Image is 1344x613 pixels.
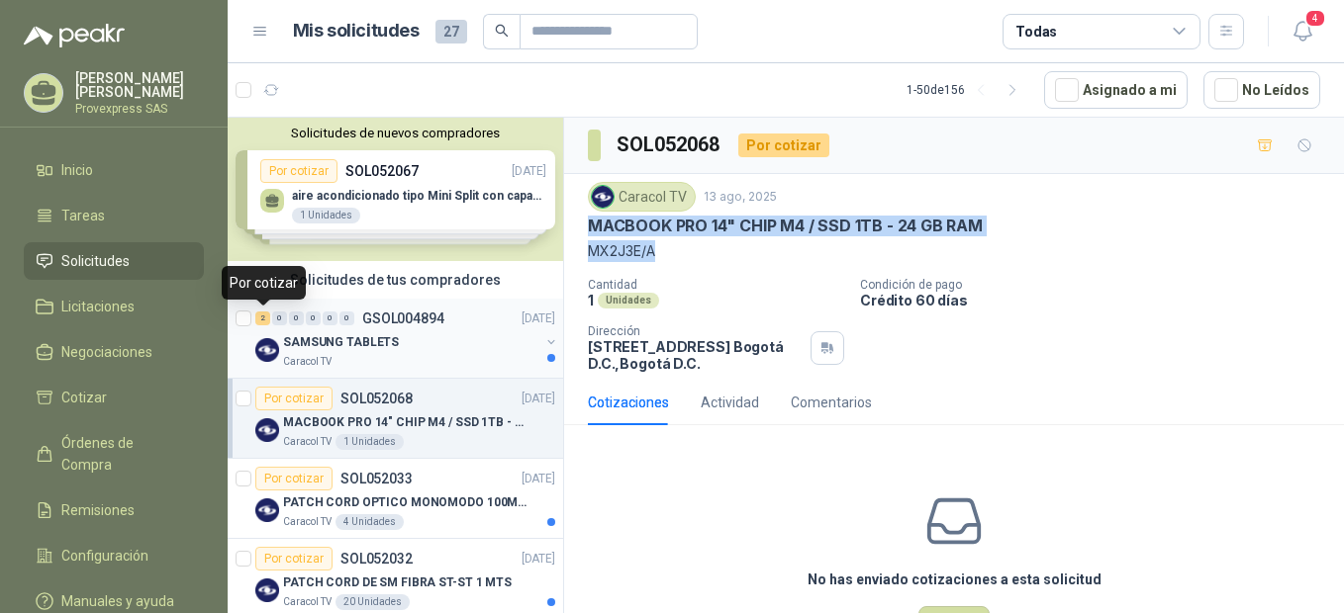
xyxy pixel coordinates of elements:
[1015,21,1057,43] div: Todas
[283,514,332,530] p: Caracol TV
[255,311,270,325] div: 2
[255,387,333,410] div: Por cotizar
[306,311,321,325] div: 0
[1285,14,1320,49] button: 4
[435,20,467,44] span: 27
[588,292,594,308] p: 1
[588,216,983,236] p: MACBOOK PRO 14" CHIP M4 / SSD 1TB - 24 GB RAM
[588,182,696,212] div: Caracol TV
[24,288,204,325] a: Licitaciones
[588,338,803,372] p: [STREET_ADDRESS] Bogotá D.C. , Bogotá D.C.
[272,311,287,325] div: 0
[701,392,759,413] div: Actividad
[860,278,1336,292] p: Condición de pago
[61,432,185,476] span: Órdenes de Compra
[617,130,722,160] h3: SOL052068
[228,261,563,299] div: Solicitudes de tus compradores
[588,392,669,413] div: Cotizaciones
[228,118,563,261] div: Solicitudes de nuevos compradoresPor cotizarSOL052067[DATE] aire acondicionado tipo Mini Split co...
[289,311,304,325] div: 0
[228,379,563,459] a: Por cotizarSOL052068[DATE] Company LogoMACBOOK PRO 14" CHIP M4 / SSD 1TB - 24 GB RAMCaracol TV1 U...
[236,126,555,140] button: Solicitudes de nuevos compradores
[907,74,1028,106] div: 1 - 50 de 156
[61,387,107,408] span: Cotizar
[283,594,332,610] p: Caracol TV
[336,594,410,610] div: 20 Unidades
[340,552,413,566] p: SOL052032
[255,578,279,602] img: Company Logo
[340,472,413,485] p: SOL052033
[704,188,777,207] p: 13 ago, 2025
[522,309,555,328] p: [DATE]
[255,467,333,490] div: Por cotizar
[283,493,529,512] p: PATCH CORD OPTICO MONOMODO 100MTS
[791,392,872,413] div: Comentarios
[522,550,555,569] p: [DATE]
[24,491,204,529] a: Remisiones
[283,333,399,352] p: SAMSUNG TABLETS
[598,293,659,308] div: Unidades
[336,434,404,450] div: 1 Unidades
[255,306,559,370] a: 2 0 0 0 0 0 GSOL004894[DATE] Company LogoSAMSUNG TABLETSCaracol TV
[362,311,444,325] p: GSOL004894
[24,24,125,47] img: Logo peakr
[61,159,93,181] span: Inicio
[1203,71,1320,109] button: No Leídos
[588,240,1320,262] p: MX2J3E/A
[255,547,333,570] div: Por cotizar
[283,354,332,370] p: Caracol TV
[340,392,413,405] p: SOL052068
[61,499,135,521] span: Remisiones
[495,24,509,38] span: search
[24,151,204,189] a: Inicio
[24,197,204,234] a: Tareas
[588,278,844,292] p: Cantidad
[24,424,204,483] a: Órdenes de Compra
[24,242,204,280] a: Solicitudes
[255,338,279,362] img: Company Logo
[24,333,204,371] a: Negociaciones
[75,103,204,115] p: Provexpress SAS
[24,379,204,416] a: Cotizar
[61,545,148,567] span: Configuración
[738,133,829,157] div: Por cotizar
[283,434,332,450] p: Caracol TV
[592,186,614,208] img: Company Logo
[808,569,1102,590] h3: No has enviado cotizaciones a esta solicitud
[588,324,803,338] p: Dirección
[255,418,279,442] img: Company Logo
[61,250,130,272] span: Solicitudes
[61,341,152,363] span: Negociaciones
[1044,71,1188,109] button: Asignado a mi
[339,311,354,325] div: 0
[1304,9,1326,28] span: 4
[283,413,529,432] p: MACBOOK PRO 14" CHIP M4 / SSD 1TB - 24 GB RAM
[336,514,404,530] div: 4 Unidades
[255,498,279,522] img: Company Logo
[75,71,204,99] p: [PERSON_NAME] [PERSON_NAME]
[860,292,1336,308] p: Crédito 60 días
[61,590,174,612] span: Manuales y ayuda
[228,459,563,539] a: Por cotizarSOL052033[DATE] Company LogoPATCH CORD OPTICO MONOMODO 100MTSCaracol TV4 Unidades
[283,573,512,592] p: PATCH CORD DE SM FIBRA ST-ST 1 MTS
[61,205,105,226] span: Tareas
[222,266,306,300] div: Por cotizar
[323,311,337,325] div: 0
[522,470,555,488] p: [DATE]
[522,390,555,408] p: [DATE]
[24,537,204,574] a: Configuración
[293,17,420,45] h1: Mis solicitudes
[61,296,135,317] span: Licitaciones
